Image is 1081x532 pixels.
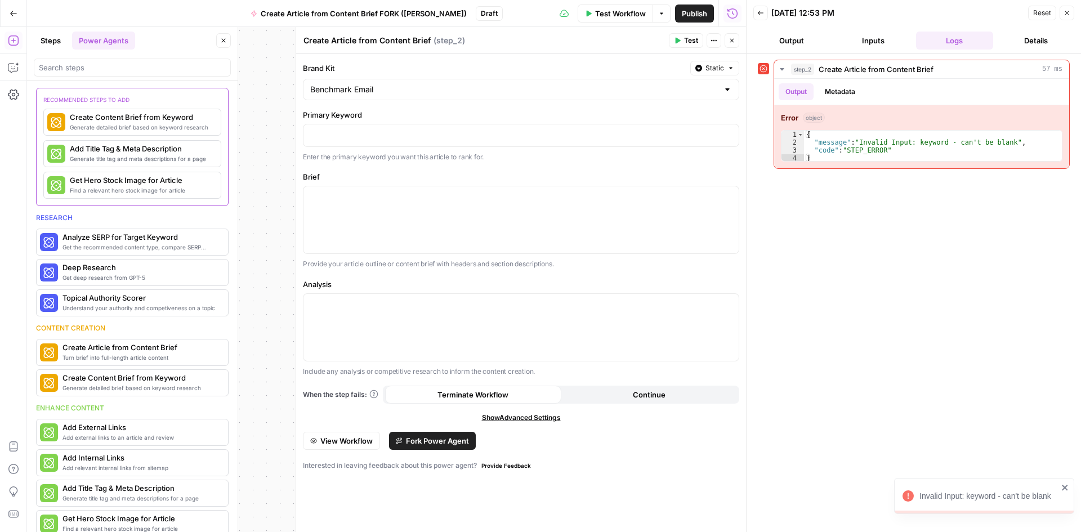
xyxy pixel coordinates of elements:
[669,33,703,48] button: Test
[62,452,219,463] span: Add Internal Links
[39,62,226,73] input: Search steps
[437,389,508,400] span: Terminate Workflow
[303,109,739,120] label: Primary Keyword
[477,459,535,472] button: Provide Feedback
[835,32,912,50] button: Inputs
[633,389,665,400] span: Continue
[482,413,561,423] span: Show Advanced Settings
[303,432,380,450] button: View Workflow
[303,390,378,400] a: When the step fails:
[753,32,830,50] button: Output
[310,84,718,95] input: Benchmark Email
[303,151,739,163] p: Enter the primary keyword you want this article to rank for.
[803,113,825,123] span: object
[303,171,739,182] label: Brief
[481,8,498,19] span: Draft
[797,131,803,138] span: Toggle code folding, rows 1 through 4
[62,342,219,353] span: Create Article from Content Brief
[434,35,465,46] span: ( step_2 )
[70,175,212,186] span: Get Hero Stock Image for Article
[481,461,531,470] span: Provide Feedback
[819,64,933,75] span: Create Article from Content Brief
[62,433,219,442] span: Add external links to an article and review
[916,32,993,50] button: Logs
[62,482,219,494] span: Add Title Tag & Meta Description
[43,95,221,109] div: recommended steps to add
[34,32,68,50] button: Steps
[595,8,646,19] span: Test Workflow
[781,146,804,154] div: 3
[244,5,474,23] button: Create Article from Content Brief FORK ([PERSON_NAME])
[303,35,431,46] textarea: Create Article from Content Brief
[774,79,1069,168] div: 57 ms
[1028,6,1056,20] button: Reset
[62,262,219,273] span: Deep Research
[70,186,212,195] span: Find a relevant hero stock image for article
[320,435,373,446] span: View Workflow
[779,83,814,100] button: Output
[1042,64,1062,74] span: 57 ms
[406,435,469,446] span: Fork Power Agent
[261,8,467,19] span: Create Article from Content Brief FORK ([PERSON_NAME])
[72,32,135,50] button: Power Agents
[62,303,219,312] span: Understand your authority and competiveness on a topic
[781,112,798,123] strong: Error
[389,432,476,450] button: Fork Power Agent
[303,459,739,472] div: Interested in leaving feedback about this power agent?
[919,490,1058,502] div: Invalid Input: keyword - can't be blank
[998,32,1075,50] button: Details
[561,386,738,404] button: Continue
[781,138,804,146] div: 2
[303,62,686,74] label: Brand Kit
[70,123,212,132] span: Generate detailed brief based on keyword research
[62,494,219,503] span: Generate title tag and meta descriptions for a page
[578,5,653,23] button: Test Workflow
[62,463,219,472] span: Add relevant internal links from sitemap
[70,111,212,123] span: Create Content Brief from Keyword
[303,279,739,290] label: Analysis
[62,372,219,383] span: Create Content Brief from Keyword
[303,258,739,270] p: Provide your article outline or content brief with headers and section descriptions.
[705,63,724,73] span: Static
[781,131,804,138] div: 1
[36,323,229,333] div: Content creation
[675,5,714,23] button: Publish
[818,83,862,100] button: Metadata
[62,273,219,282] span: Get deep research from GPT-5
[70,143,212,154] span: Add Title Tag & Meta Description
[62,422,219,433] span: Add External Links
[774,60,1069,78] button: 57 ms
[1061,483,1069,492] button: close
[682,8,707,19] span: Publish
[62,383,219,392] span: Generate detailed brief based on keyword research
[62,513,219,524] span: Get Hero Stock Image for Article
[70,154,212,163] span: Generate title tag and meta descriptions for a page
[62,292,219,303] span: Topical Authority Scorer
[62,243,219,252] span: Get the recommended content type, compare SERP headers, and analyze SERP patterns
[62,231,219,243] span: Analyze SERP for Target Keyword
[62,353,219,362] span: Turn brief into full-length article content
[781,154,804,162] div: 4
[303,366,739,377] p: Include any analysis or competitive research to inform the content creation.
[36,213,229,223] div: Research
[1033,8,1051,18] span: Reset
[690,61,739,75] button: Static
[684,35,698,46] span: Test
[791,64,814,75] span: step_2
[36,403,229,413] div: Enhance content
